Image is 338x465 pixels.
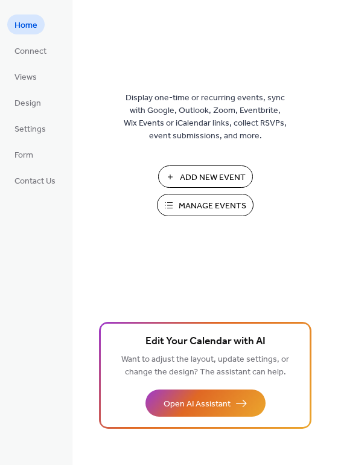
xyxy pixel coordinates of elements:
span: Want to adjust the layout, update settings, or change the design? The assistant can help. [121,351,289,380]
button: Manage Events [157,194,253,216]
a: Connect [7,40,54,60]
span: Form [14,149,33,162]
a: Views [7,66,44,86]
a: Home [7,14,45,34]
a: Form [7,144,40,164]
a: Contact Us [7,170,63,190]
span: Open AI Assistant [164,398,231,411]
span: Settings [14,123,46,136]
button: Open AI Assistant [145,390,266,417]
span: Edit Your Calendar with AI [145,333,266,350]
span: Views [14,71,37,84]
span: Contact Us [14,175,56,188]
span: Home [14,19,37,32]
span: Design [14,97,41,110]
span: Add New Event [180,172,246,184]
span: Connect [14,45,46,58]
a: Design [7,92,48,112]
a: Settings [7,118,53,138]
span: Display one-time or recurring events, sync with Google, Outlook, Zoom, Eventbrite, Wix Events or ... [124,92,287,143]
span: Manage Events [179,200,246,213]
button: Add New Event [158,165,253,188]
